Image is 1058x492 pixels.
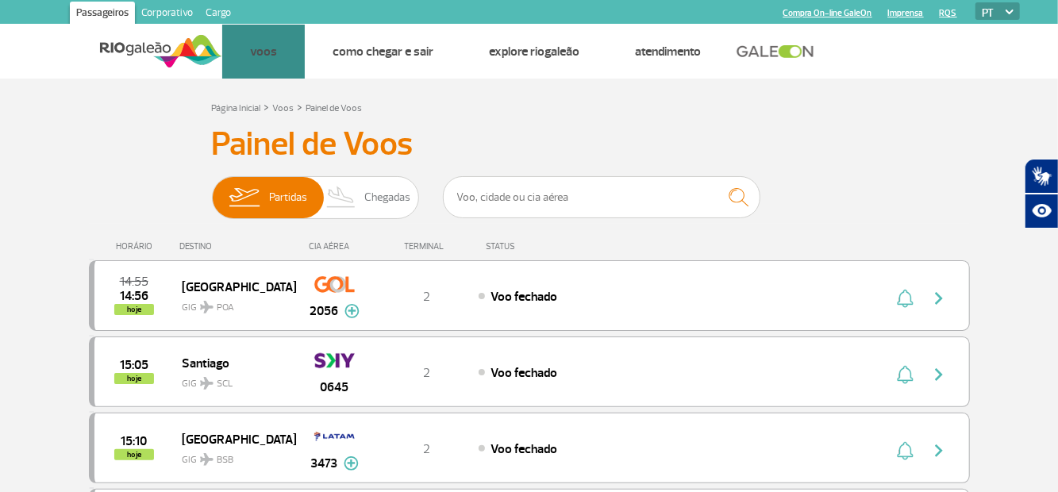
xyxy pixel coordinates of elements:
img: destiny_airplane.svg [200,301,214,313]
span: 2056 [310,302,338,321]
button: Abrir tradutor de língua de sinais. [1025,159,1058,194]
a: Cargo [199,2,237,27]
span: 3473 [310,454,337,473]
a: Imprensa [888,8,924,18]
button: Abrir recursos assistivos. [1025,194,1058,229]
div: TERMINAL [375,241,478,252]
span: hoje [114,304,154,315]
span: 2 [423,289,430,305]
a: Voos [273,102,294,114]
h3: Painel de Voos [212,125,847,164]
input: Voo, cidade ou cia aérea [443,176,760,218]
a: Página Inicial [212,102,261,114]
img: seta-direita-painel-voo.svg [929,365,948,384]
img: sino-painel-voo.svg [897,365,914,384]
a: Corporativo [135,2,199,27]
div: DESTINO [179,241,295,252]
span: [GEOGRAPHIC_DATA] [182,429,283,449]
img: slider-desembarque [318,177,365,218]
span: hoje [114,373,154,384]
span: Voo fechado [491,441,557,457]
a: Atendimento [635,44,701,60]
div: STATUS [478,241,607,252]
span: 2025-08-25 15:10:00 [121,436,147,447]
a: Como chegar e sair [333,44,433,60]
span: Voo fechado [491,289,557,305]
a: Compra On-line GaleOn [783,8,872,18]
span: 2 [423,441,430,457]
img: sino-painel-voo.svg [897,441,914,460]
span: 2 [423,365,430,381]
a: Painel de Voos [306,102,363,114]
a: Voos [250,44,277,60]
a: > [264,98,270,116]
span: 2025-08-25 14:55:00 [120,276,148,287]
div: CIA AÉREA [295,241,375,252]
span: Santiago [182,352,283,373]
img: sino-painel-voo.svg [897,289,914,308]
img: destiny_airplane.svg [200,453,214,466]
img: slider-embarque [219,177,269,218]
a: Passageiros [70,2,135,27]
span: Partidas [269,177,307,218]
span: Voo fechado [491,365,557,381]
a: Explore RIOgaleão [489,44,579,60]
div: HORÁRIO [94,241,180,252]
img: seta-direita-painel-voo.svg [929,441,948,460]
a: > [298,98,303,116]
span: Chegadas [364,177,410,218]
img: seta-direita-painel-voo.svg [929,289,948,308]
img: mais-info-painel-voo.svg [344,304,360,318]
img: destiny_airplane.svg [200,377,214,390]
img: mais-info-painel-voo.svg [344,456,359,471]
span: 0645 [321,378,349,397]
span: GIG [182,368,283,391]
span: POA [217,301,234,315]
span: [GEOGRAPHIC_DATA] [182,276,283,297]
div: Plugin de acessibilidade da Hand Talk. [1025,159,1058,229]
span: GIG [182,292,283,315]
span: 2025-08-25 14:56:14 [120,290,148,302]
span: GIG [182,444,283,467]
span: BSB [217,453,233,467]
span: hoje [114,449,154,460]
span: 2025-08-25 15:05:00 [120,359,148,371]
a: RQS [940,8,957,18]
span: SCL [217,377,233,391]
